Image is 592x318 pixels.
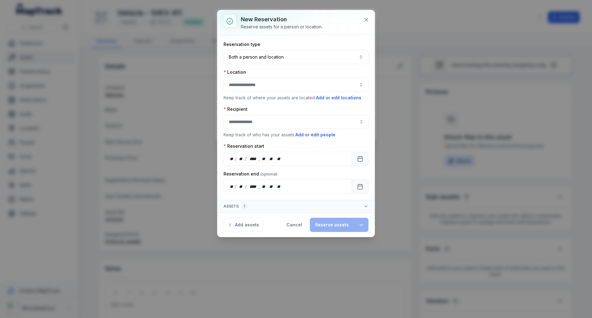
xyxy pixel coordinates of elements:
div: : [267,184,268,190]
p: Keep track of who has your assets. [224,131,368,138]
div: / [245,184,247,190]
div: / [235,156,237,162]
button: Calendar [352,152,368,166]
p: Keep track of where your assets are located. [224,94,368,101]
label: Location [224,69,246,75]
label: Reservation start [224,143,264,149]
h3: New reservation [241,15,323,24]
input: :rgm:-form-item-label [224,115,368,129]
div: minute, [268,156,274,162]
div: / [235,184,237,190]
label: Recipient [224,106,248,112]
button: Assets1 [217,200,375,213]
button: Calendar [352,180,368,194]
button: Add or edit locations [316,94,362,101]
label: Reservation end [224,171,277,177]
div: am/pm, [276,184,282,190]
span: Assets [224,203,248,210]
div: 1 [241,203,248,210]
div: hour, [261,156,267,162]
div: / [245,156,247,162]
div: year, [247,184,259,190]
div: : [267,156,268,162]
div: month, [237,184,245,190]
div: , [259,156,261,162]
div: , [259,184,261,190]
div: minute, [268,184,274,190]
button: Both a person and location [224,50,368,64]
div: year, [247,156,259,162]
div: day, [229,184,235,190]
div: Reserve assets for a person or location. [241,24,323,30]
div: month, [237,156,245,162]
div: am/pm, [276,156,282,162]
button: Add or edit people [295,131,336,138]
div: day, [229,156,235,162]
button: Cancel [281,218,307,232]
button: Add assets [224,218,263,232]
label: Reservation type [224,41,260,47]
div: hour, [261,184,267,190]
